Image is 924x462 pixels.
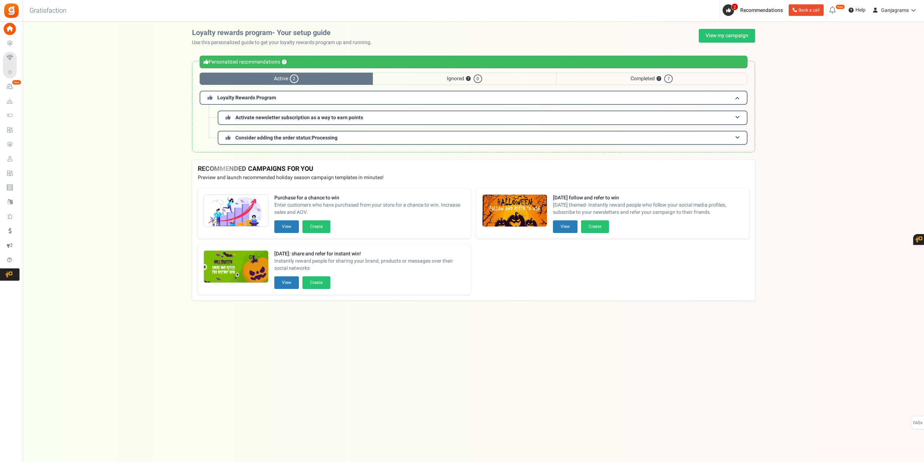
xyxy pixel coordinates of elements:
[553,194,744,202] strong: [DATE] follow and refer to win
[204,251,268,283] img: Recommended Campaigns
[235,114,363,121] span: Activate newsletter subscription as a way to earn points
[483,195,547,227] img: Recommended Campaigns
[581,220,609,233] button: Create
[846,4,868,16] a: Help
[553,202,744,216] span: [DATE] themed- Instantly reward people who follow your social media profiles, subscribe to your n...
[913,416,923,430] span: FAQs
[290,74,298,83] span: 2
[731,3,738,10] span: 2
[274,202,465,216] span: Enter customers who have purchased from your store for a chance to win. Increase sales and AOV.
[836,4,845,9] em: New
[699,29,755,43] a: View my campaign
[664,74,673,83] span: 7
[466,77,471,81] button: ?
[274,258,465,272] span: Instantly reward people for sharing your brand, products or messages over their social networks
[373,73,556,85] span: Ignored
[474,74,482,83] span: 0
[3,3,19,19] img: Gratisfaction
[553,220,577,233] button: View
[12,80,21,85] em: New
[198,165,749,173] h4: RECOMMENDED CAMPAIGNS FOR YOU
[312,134,337,142] span: Processing
[274,220,299,233] button: View
[3,81,19,93] a: New
[302,220,330,233] button: Create
[657,77,661,81] button: ?
[198,174,749,181] p: Preview and launch recommended holiday season campaign templates in minutes!
[204,195,268,227] img: Recommended Campaigns
[192,29,378,37] h2: Loyalty rewards program- Your setup guide
[854,7,866,14] span: Help
[274,276,299,289] button: View
[217,94,276,102] span: Loyalty Rewards Program
[282,60,287,65] button: ?
[881,7,909,14] span: Ganjagrams
[556,73,747,85] span: Completed
[192,39,378,46] p: Use this personalized guide to get your loyalty rewards program up and running.
[200,56,748,68] div: Personalized recommendations
[789,4,824,16] a: Book a call
[274,194,465,202] strong: Purchase for a chance to win
[740,7,783,14] span: Recommendations
[22,4,74,18] h3: Gratisfaction
[235,134,337,142] span: Consider adding the order status:
[723,4,786,16] a: 2 Recommendations
[274,250,465,258] strong: [DATE]: share and refer for instant win!
[302,276,330,289] button: Create
[200,73,373,85] span: Active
